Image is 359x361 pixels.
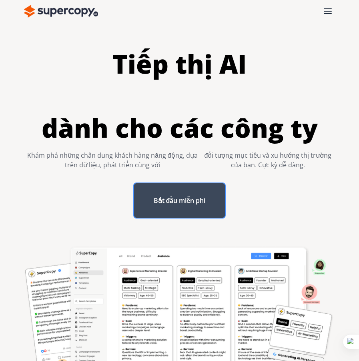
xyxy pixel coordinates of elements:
[27,151,198,169] font: Khám phá những chân dung khách hàng năng động, dựa trên dữ liệu, phát triển cùng với
[112,46,247,81] font: Tiếp thị AI
[204,151,331,169] font: đối tượng mục tiêu và xu hướng thị trường của bạn. Cực kỳ dễ dàng.
[42,110,318,145] font: dành cho các công ty
[133,183,226,219] a: Bắt đầu miễn phí
[321,5,335,17] div: thực đơn
[154,196,206,205] font: Bắt đầu miễn phí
